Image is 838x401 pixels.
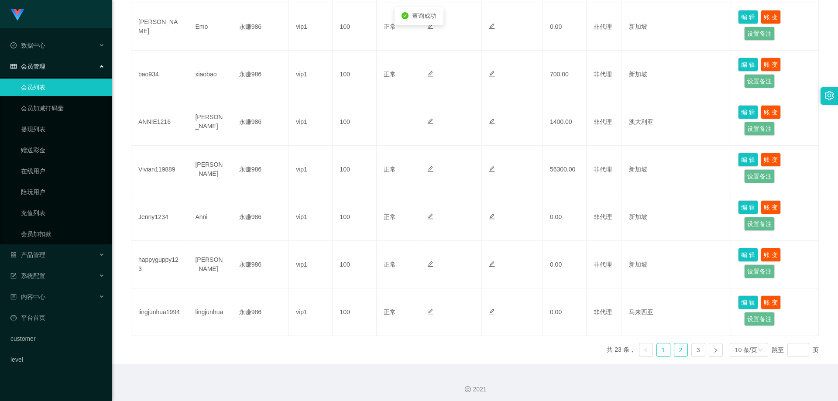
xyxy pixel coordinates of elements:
[333,98,376,146] td: 100
[232,193,289,241] td: 永赚986
[21,183,105,201] a: 陪玩用户
[772,343,819,357] div: 跳至 页
[594,71,612,78] span: 非代理
[744,217,775,231] button: 设置备注
[761,105,781,119] button: 账 变
[289,98,333,146] td: vip1
[119,385,831,394] div: 2021
[622,241,732,288] td: 新加坡
[232,3,289,51] td: 永赚986
[10,9,24,21] img: logo.9652507e.png
[622,193,732,241] td: 新加坡
[232,98,289,146] td: 永赚986
[333,146,376,193] td: 100
[384,166,396,173] span: 正常
[427,71,433,77] i: 图标: edit
[761,295,781,309] button: 账 变
[10,251,45,258] span: 产品管理
[622,288,732,336] td: 马来西亚
[738,153,758,167] button: 编 辑
[10,272,45,279] span: 系统配置
[289,288,333,336] td: vip1
[384,261,396,268] span: 正常
[744,169,775,183] button: 设置备注
[412,12,436,19] span: 查询成功
[761,10,781,24] button: 账 变
[427,308,433,315] i: 图标: edit
[333,3,376,51] td: 100
[543,193,587,241] td: 0.00
[738,295,758,309] button: 编 辑
[333,51,376,98] td: 100
[543,288,587,336] td: 0.00
[738,105,758,119] button: 编 辑
[10,293,45,300] span: 内容中心
[427,261,433,267] i: 图标: edit
[489,71,495,77] i: 图标: edit
[10,42,45,49] span: 数据中心
[21,204,105,222] a: 充值列表
[489,118,495,124] i: 图标: edit
[10,42,17,48] i: 图标: check-circle-o
[10,351,105,368] a: level
[188,241,232,288] td: [PERSON_NAME]
[761,58,781,72] button: 账 变
[188,98,232,146] td: [PERSON_NAME]
[232,146,289,193] td: 永赚986
[384,23,396,30] span: 正常
[384,213,396,220] span: 正常
[691,343,705,357] li: 3
[333,288,376,336] td: 100
[465,386,471,392] i: 图标: copyright
[131,241,188,288] td: happyguppy123
[232,241,289,288] td: 永赚986
[738,248,758,262] button: 编 辑
[427,213,433,219] i: 图标: edit
[10,273,17,279] i: 图标: form
[744,122,775,136] button: 设置备注
[761,248,781,262] button: 账 变
[188,288,232,336] td: lingjunhua
[131,51,188,98] td: bao934
[289,241,333,288] td: vip1
[10,309,105,326] a: 图标: dashboard平台首页
[289,51,333,98] td: vip1
[131,3,188,51] td: [PERSON_NAME]
[489,166,495,172] i: 图标: edit
[289,3,333,51] td: vip1
[427,118,433,124] i: 图标: edit
[21,79,105,96] a: 会员列表
[738,10,758,24] button: 编 辑
[489,23,495,29] i: 图标: edit
[738,58,758,72] button: 编 辑
[607,343,635,357] li: 共 23 条，
[427,166,433,172] i: 图标: edit
[657,343,670,356] a: 1
[232,288,289,336] td: 永赚986
[594,23,612,30] span: 非代理
[674,343,688,357] li: 2
[543,146,587,193] td: 56300.00
[744,27,775,41] button: 设置备注
[333,193,376,241] td: 100
[188,51,232,98] td: xiaobao
[188,3,232,51] td: Emo
[489,308,495,315] i: 图标: edit
[738,200,758,214] button: 编 辑
[10,252,17,258] i: 图标: appstore-o
[333,241,376,288] td: 100
[21,225,105,243] a: 会员加扣款
[384,308,396,315] span: 正常
[427,23,433,29] i: 图标: edit
[692,343,705,356] a: 3
[543,241,587,288] td: 0.00
[188,146,232,193] td: [PERSON_NAME]
[402,12,409,19] i: icon: check-circle
[543,3,587,51] td: 0.00
[824,91,834,100] i: 图标: setting
[131,98,188,146] td: ANNIE1216
[131,193,188,241] td: Jenny1234
[188,193,232,241] td: Anni
[489,213,495,219] i: 图标: edit
[643,348,649,353] i: 图标: left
